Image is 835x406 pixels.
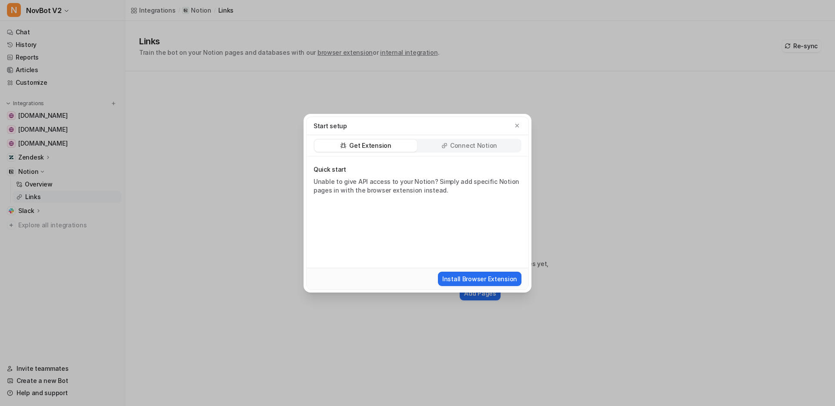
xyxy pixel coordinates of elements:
p: Quick start [314,165,520,174]
button: Install Browser Extension [438,272,521,286]
p: Connect Notion [450,141,497,150]
p: Get Extension [349,141,391,150]
p: Start setup [314,121,347,130]
p: Unable to give API access to your Notion? Simply add specific Notion pages in with the browser ex... [314,177,520,195]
